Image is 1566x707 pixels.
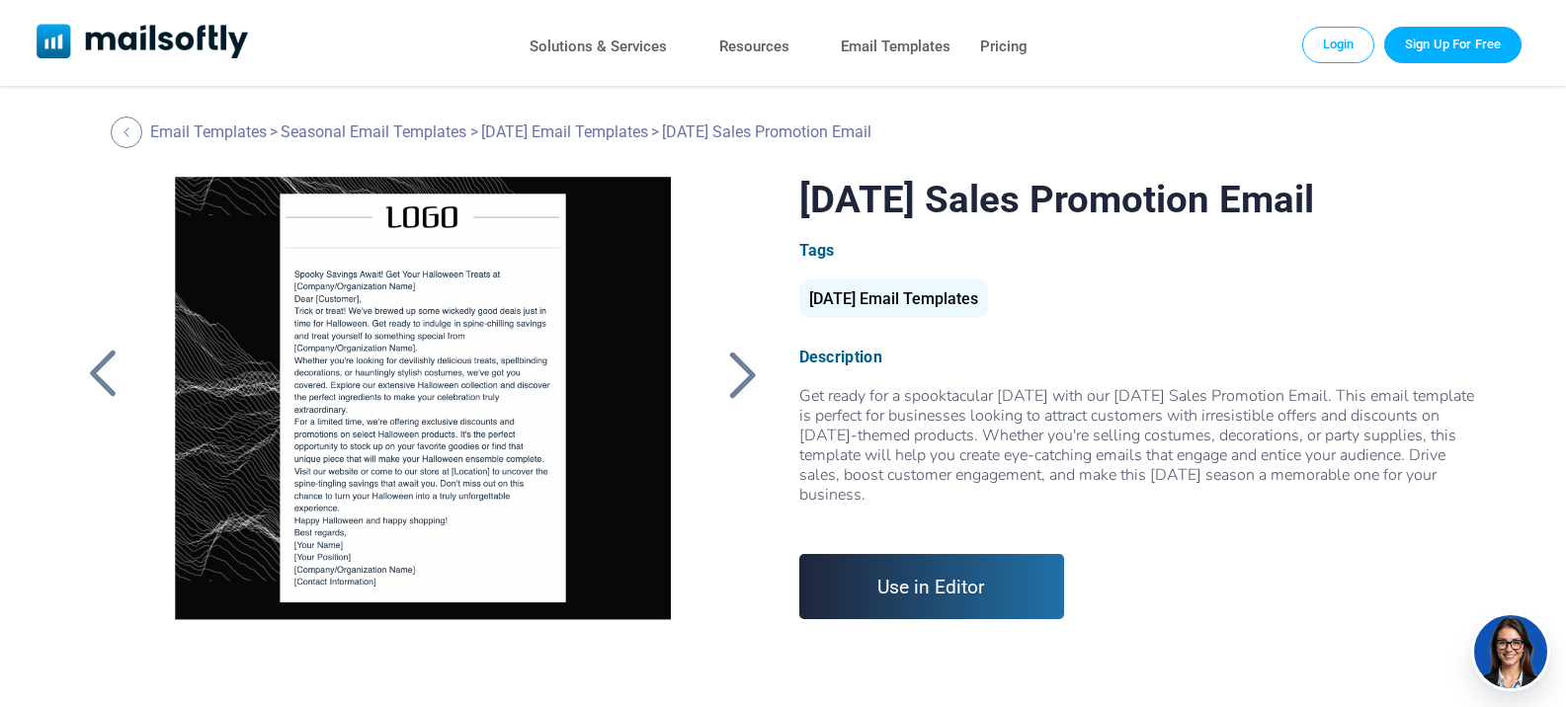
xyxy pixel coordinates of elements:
[799,177,1488,221] h1: [DATE] Sales Promotion Email
[78,349,127,400] a: Back
[799,554,1065,619] a: Use in Editor
[1384,27,1522,62] a: Trial
[37,24,249,62] a: Mailsoftly
[799,348,1488,366] div: Description
[150,122,267,141] a: Email Templates
[719,33,789,61] a: Resources
[111,117,147,148] a: Back
[717,349,767,400] a: Back
[799,279,988,318] div: [DATE] Email Templates
[281,122,466,141] a: Seasonal Email Templates
[980,33,1028,61] a: Pricing
[530,33,667,61] a: Solutions & Services
[481,122,648,141] a: [DATE] Email Templates
[799,386,1488,524] div: Get ready for a spooktacular [DATE] with our [DATE] Sales Promotion Email. This email template is...
[1302,27,1375,62] a: Login
[799,297,988,306] a: [DATE] Email Templates
[799,241,1488,260] div: Tags
[841,33,950,61] a: Email Templates
[147,177,699,670] a: Halloween Sales Promotion Email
